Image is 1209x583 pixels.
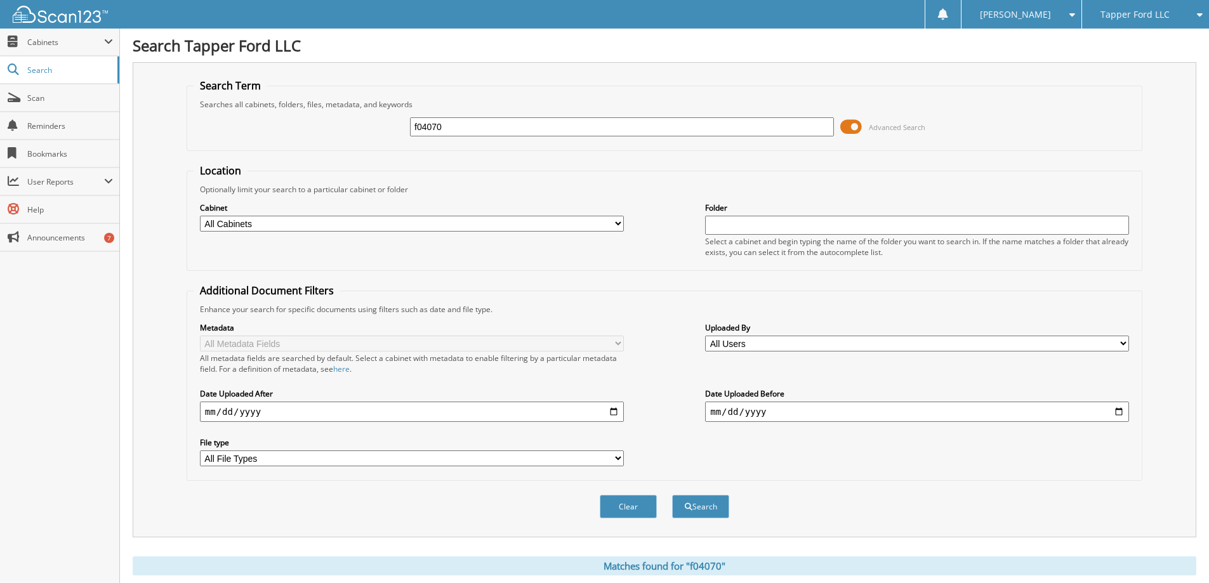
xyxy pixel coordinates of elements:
[194,164,248,178] legend: Location
[194,284,340,298] legend: Additional Document Filters
[194,99,1135,110] div: Searches all cabinets, folders, files, metadata, and keywords
[200,388,624,399] label: Date Uploaded After
[200,437,624,448] label: File type
[27,37,104,48] span: Cabinets
[133,556,1196,575] div: Matches found for "f04070"
[13,6,108,23] img: scan123-logo-white.svg
[27,148,113,159] span: Bookmarks
[333,364,350,374] a: here
[705,322,1129,333] label: Uploaded By
[980,11,1051,18] span: [PERSON_NAME]
[200,202,624,213] label: Cabinet
[27,176,104,187] span: User Reports
[672,495,729,518] button: Search
[133,35,1196,56] h1: Search Tapper Ford LLC
[194,184,1135,195] div: Optionally limit your search to a particular cabinet or folder
[200,322,624,333] label: Metadata
[705,236,1129,258] div: Select a cabinet and begin typing the name of the folder you want to search in. If the name match...
[600,495,657,518] button: Clear
[705,202,1129,213] label: Folder
[27,65,111,75] span: Search
[1100,11,1170,18] span: Tapper Ford LLC
[869,122,925,132] span: Advanced Search
[27,204,113,215] span: Help
[194,304,1135,315] div: Enhance your search for specific documents using filters such as date and file type.
[27,93,113,103] span: Scan
[194,79,267,93] legend: Search Term
[705,402,1129,422] input: end
[27,232,113,243] span: Announcements
[200,353,624,374] div: All metadata fields are searched by default. Select a cabinet with metadata to enable filtering b...
[104,233,114,243] div: 7
[27,121,113,131] span: Reminders
[705,388,1129,399] label: Date Uploaded Before
[200,402,624,422] input: start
